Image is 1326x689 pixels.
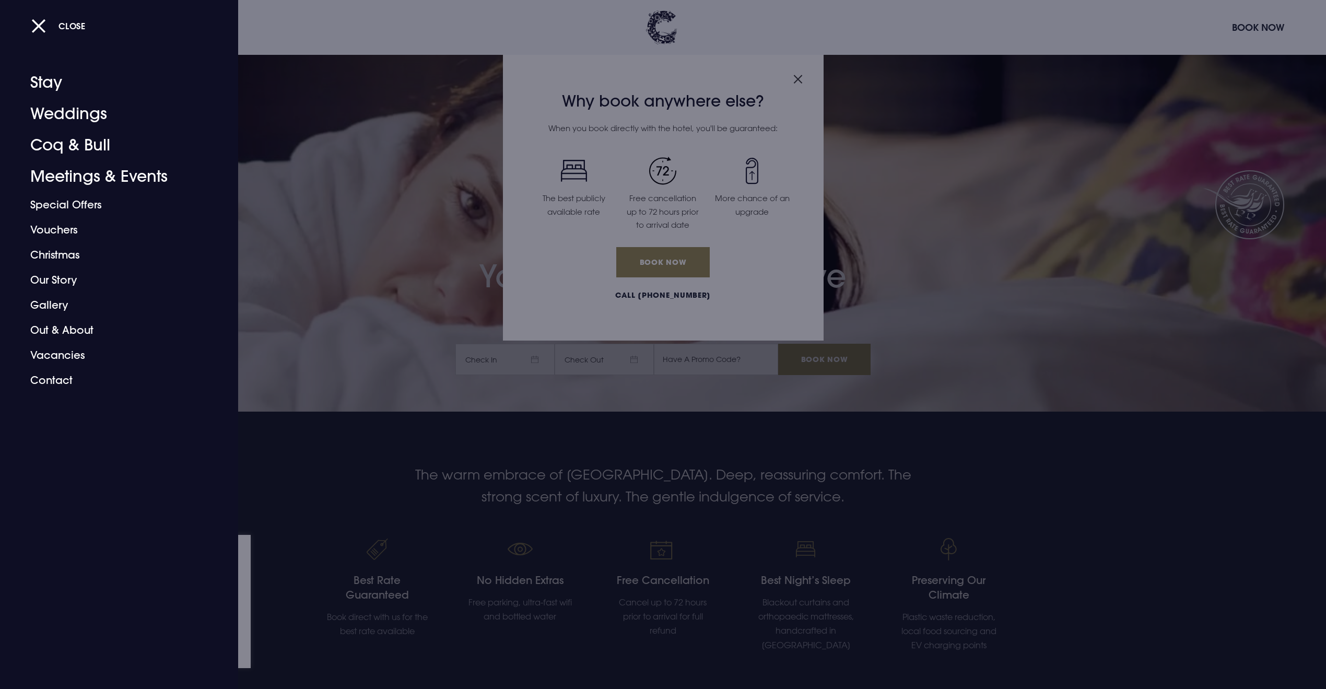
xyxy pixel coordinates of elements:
[30,267,195,293] a: Our Story
[30,217,195,242] a: Vouchers
[30,318,195,343] a: Out & About
[30,130,195,161] a: Coq & Bull
[31,15,86,37] button: Close
[30,293,195,318] a: Gallery
[30,67,195,98] a: Stay
[30,192,195,217] a: Special Offers
[30,98,195,130] a: Weddings
[58,20,86,31] span: Close
[30,161,195,192] a: Meetings & Events
[30,242,195,267] a: Christmas
[30,368,195,393] a: Contact
[30,343,195,368] a: Vacancies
